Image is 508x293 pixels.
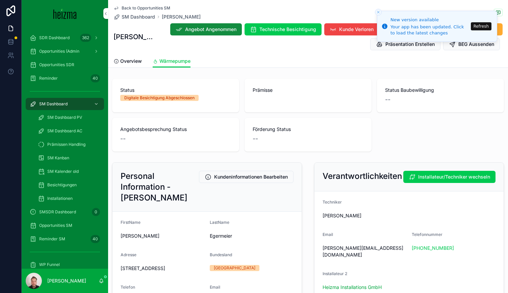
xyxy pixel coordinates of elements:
[159,58,190,64] span: Wärmepumpe
[120,126,231,133] span: Angebotsbesprechung Status
[26,98,104,110] a: SM Dashboard
[253,134,258,143] span: --
[39,223,72,228] span: Opportunities SM
[34,125,104,137] a: SM Dashboard AC
[53,8,77,19] img: App logo
[412,245,454,251] a: [PHONE_NUMBER]
[34,111,104,124] a: SM Dashboard PV
[39,76,58,81] span: Reminder
[26,59,104,71] a: Opportunities SDR
[323,245,406,258] span: [PERSON_NAME][EMAIL_ADDRESS][DOMAIN_NAME]
[47,128,82,134] span: SM Dashboard AC
[47,169,79,174] span: SM Kalender old
[121,171,199,203] h2: Personal Information - [PERSON_NAME]
[323,284,382,291] a: Heizma Installations GmbH
[153,55,190,68] a: Wärmepumpe
[122,5,170,11] span: Back to Opportunities SM
[390,17,469,23] div: New version available
[120,134,126,143] span: --
[162,14,201,20] a: [PERSON_NAME]
[39,262,60,267] span: WP Funnel
[22,27,108,269] div: scrollable content
[47,115,82,120] span: SM Dashboard PV
[47,196,73,201] span: Installationen
[210,220,229,225] span: LastName
[47,182,77,188] span: Besichtigungen
[323,199,342,205] span: Techniker
[26,72,104,84] a: Reminder40
[26,206,104,218] a: SMSDR Dashboard0
[458,41,494,48] span: BEG Aussenden
[113,5,170,11] a: Back to Opportunities SM
[245,23,322,35] button: Technische Besichtigung
[403,171,496,183] button: Installateur/Techniker wechseln
[39,62,74,68] span: Opportunities SDR
[39,35,70,41] span: SDR Dashboard
[259,26,316,33] span: Technische Besichtigung
[91,235,100,243] div: 40
[199,171,294,183] button: Kundeninformationen Bearbeiten
[113,32,154,42] h1: [PERSON_NAME]
[47,155,69,161] span: SM Kanban
[39,209,76,215] span: SMSDR Dashboard
[34,179,104,191] a: Besichtigungen
[39,101,68,107] span: SM Dashboard
[122,14,155,20] span: SM Dashboard
[324,23,379,35] button: Kunde Verloren
[323,271,347,276] span: Installateur 2
[210,252,232,257] span: Bundesland
[26,259,104,271] a: WP Funnel
[390,24,469,36] div: Your app has been updated. Click to load the latest changes
[185,26,236,33] span: Angebot Angenommen
[34,152,104,164] a: SM Kanban
[120,58,142,64] span: Overview
[323,232,333,237] span: Email
[26,45,104,57] a: Opportunities (Admin
[34,165,104,178] a: SM Kalender old
[385,87,496,94] span: Status Baubewilligung
[92,208,100,216] div: 0
[80,34,91,42] div: 362
[370,38,440,50] button: Präsentation Erstellen
[26,233,104,245] a: Reminder SM40
[113,14,155,20] a: SM Dashboard
[39,236,65,242] span: Reminder SM
[385,41,435,48] span: Präsentation Erstellen
[253,87,363,94] span: Prämisse
[91,74,100,82] div: 40
[418,174,490,180] span: Installateur/Techniker wechseln
[443,38,500,50] button: BEG Aussenden
[385,95,390,104] span: --
[214,174,288,180] span: Kundeninformationen Bearbeiten
[47,277,86,284] p: [PERSON_NAME]
[339,26,374,33] span: Kunde Verloren
[121,265,204,272] span: [STREET_ADDRESS]
[47,142,85,147] span: Prämissen Handling
[39,49,79,54] span: Opportunities (Admin
[375,9,382,16] button: Close toast
[113,55,142,69] a: Overview
[412,232,442,237] span: Telefonnummer
[471,22,491,30] button: Refresh
[120,87,231,94] span: Status
[121,285,135,290] span: Telefon
[214,265,255,271] div: [GEOGRAPHIC_DATA]
[323,171,402,182] h2: Verantwortlichkeiten
[210,233,294,239] span: Egermeier
[170,23,242,35] button: Angebot Angenommen
[34,138,104,151] a: Prämissen Handling
[121,220,141,225] span: FirstName
[26,219,104,232] a: Opportunities SM
[253,126,363,133] span: Förderung Status
[121,233,204,239] span: [PERSON_NAME]
[323,212,361,219] span: [PERSON_NAME]
[26,32,104,44] a: SDR Dashboard362
[124,95,195,101] div: Digitale Besichtigung Abgeschlossen
[210,285,220,290] span: Email
[121,252,136,257] span: Adresse
[34,192,104,205] a: Installationen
